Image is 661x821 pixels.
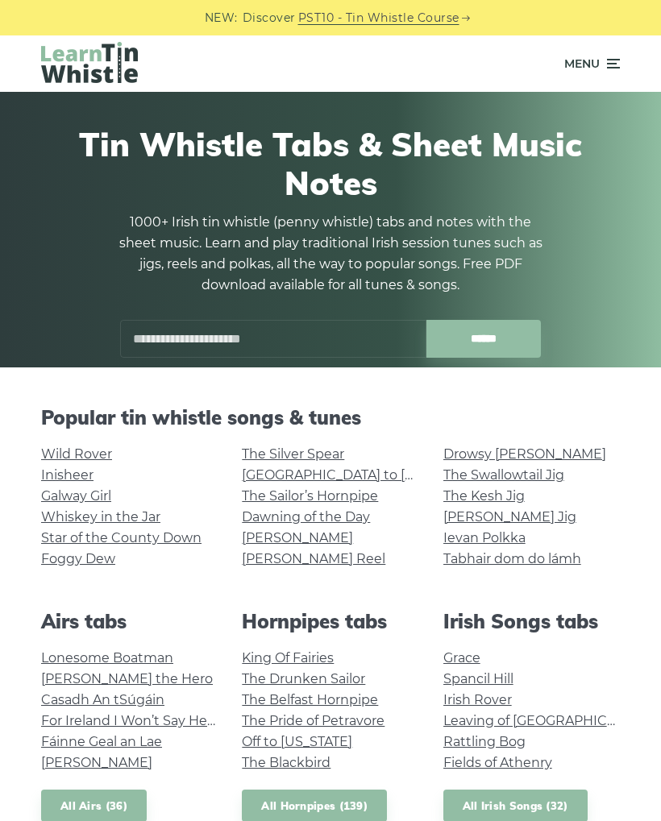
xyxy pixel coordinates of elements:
[242,509,370,525] a: Dawning of the Day
[242,488,378,504] a: The Sailor’s Hornpipe
[443,467,564,483] a: The Swallowtail Jig
[242,755,330,770] a: The Blackbird
[41,551,115,566] a: Foggy Dew
[41,734,162,749] a: Fáinne Geal an Lae
[113,212,548,296] p: 1000+ Irish tin whistle (penny whistle) tabs and notes with the sheet music. Learn and play tradi...
[443,671,513,686] a: Spancil Hill
[443,509,576,525] a: [PERSON_NAME] Jig
[242,446,344,462] a: The Silver Spear
[41,406,620,429] h2: Popular tin whistle songs & tunes
[443,446,606,462] a: Drowsy [PERSON_NAME]
[242,692,378,707] a: The Belfast Hornpipe
[41,530,202,545] a: Star of the County Down
[41,125,620,202] h1: Tin Whistle Tabs & Sheet Music Notes
[41,42,138,83] img: LearnTinWhistle.com
[41,467,94,483] a: Inisheer
[41,671,213,686] a: [PERSON_NAME] the Hero
[443,650,480,666] a: Grace
[242,467,539,483] a: [GEOGRAPHIC_DATA] to [GEOGRAPHIC_DATA]
[443,734,526,749] a: Rattling Bog
[41,713,255,728] a: For Ireland I Won’t Say Her Name
[443,610,620,633] h2: Irish Songs tabs
[41,755,152,770] a: [PERSON_NAME]
[41,509,160,525] a: Whiskey in the Jar
[443,755,552,770] a: Fields of Athenry
[41,610,218,633] h2: Airs tabs
[242,551,385,566] a: [PERSON_NAME] Reel
[41,692,164,707] a: Casadh An tSúgáin
[242,671,365,686] a: The Drunken Sailor
[443,692,512,707] a: Irish Rover
[41,446,112,462] a: Wild Rover
[443,713,651,728] a: Leaving of [GEOGRAPHIC_DATA]
[242,530,353,545] a: [PERSON_NAME]
[443,530,526,545] a: Ievan Polkka
[443,488,525,504] a: The Kesh Jig
[242,610,418,633] h2: Hornpipes tabs
[41,650,173,666] a: Lonesome Boatman
[242,713,385,728] a: The Pride of Petravore
[242,734,352,749] a: Off to [US_STATE]
[242,650,334,666] a: King Of Fairies
[41,488,111,504] a: Galway Girl
[564,44,600,84] span: Menu
[443,551,581,566] a: Tabhair dom do lámh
